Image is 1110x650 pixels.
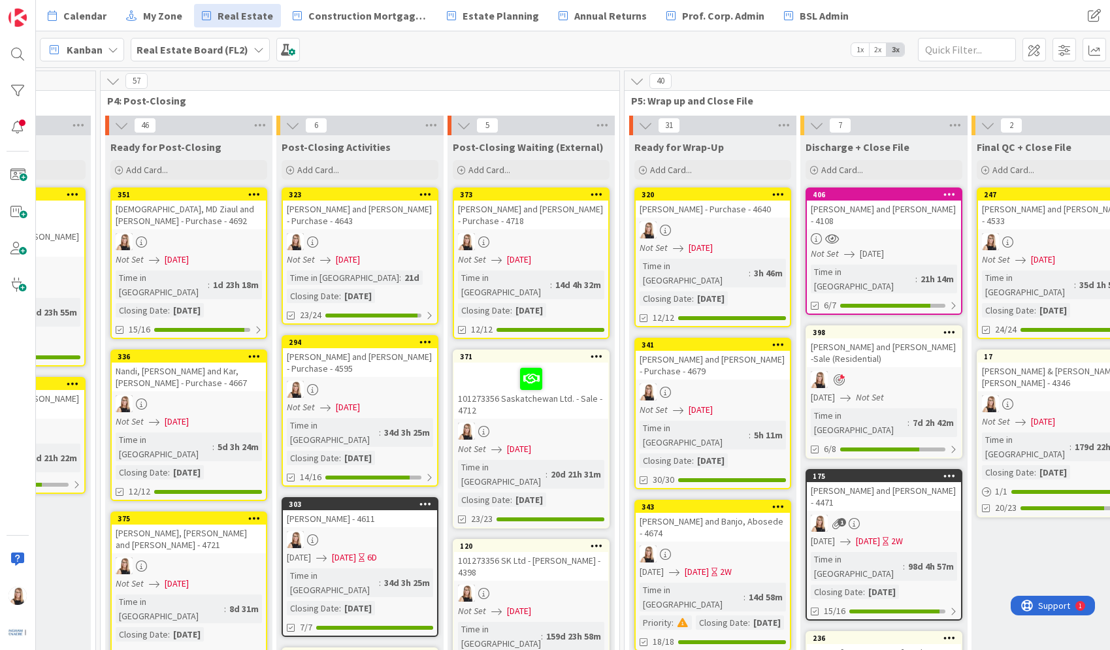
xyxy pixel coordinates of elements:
[813,328,961,337] div: 398
[903,559,905,574] span: :
[110,349,267,501] a: 336Nandi, [PERSON_NAME] and Kar, [PERSON_NAME] - Purchase - 4667DBNot Set[DATE]Time in [GEOGRAPHI...
[454,189,608,229] div: 373[PERSON_NAME] and [PERSON_NAME] - Purchase - 4718
[636,221,790,238] div: DB
[210,278,262,292] div: 1d 23h 18m
[640,453,692,468] div: Closing Date
[909,415,957,430] div: 7d 2h 42m
[546,467,547,481] span: :
[297,164,339,176] span: Add Card...
[137,43,248,56] b: Real Estate Board (FL2)
[289,338,437,347] div: 294
[512,493,546,507] div: [DATE]
[212,440,214,454] span: :
[287,418,379,447] div: Time in [GEOGRAPHIC_DATA]
[507,253,531,267] span: [DATE]
[454,189,608,201] div: 373
[807,482,961,511] div: [PERSON_NAME] and [PERSON_NAME] - 4471
[118,4,190,27] a: My Zone
[745,590,786,604] div: 14d 58m
[694,291,728,306] div: [DATE]
[287,551,311,564] span: [DATE]
[811,534,835,548] span: [DATE]
[824,299,836,312] span: 6/7
[807,327,961,367] div: 398[PERSON_NAME] and [PERSON_NAME] -Sale (Residential)
[168,303,170,317] span: :
[381,576,433,590] div: 34d 3h 25m
[750,615,784,630] div: [DATE]
[116,557,133,574] img: DB
[112,351,266,363] div: 336
[743,590,745,604] span: :
[807,201,961,229] div: [PERSON_NAME] and [PERSON_NAME] - 4108
[689,241,713,255] span: [DATE]
[458,423,475,440] img: DB
[454,351,608,419] div: 371101273356 Saskatchewan Ltd. - Sale - 4712
[283,381,437,398] div: DB
[865,585,899,599] div: [DATE]
[116,465,168,479] div: Closing Date
[636,351,790,380] div: [PERSON_NAME] and [PERSON_NAME] - Purchase - 4679
[458,270,550,299] div: Time in [GEOGRAPHIC_DATA]
[749,428,751,442] span: :
[218,8,273,24] span: Real Estate
[811,552,903,581] div: Time in [GEOGRAPHIC_DATA]
[751,266,786,280] div: 3h 46m
[283,233,437,250] div: DB
[63,8,106,24] span: Calendar
[40,4,114,27] a: Calendar
[995,323,1017,336] span: 24/24
[995,485,1007,498] span: 1 / 1
[339,451,341,465] span: :
[640,404,668,415] i: Not Set
[891,534,903,548] div: 2W
[454,540,608,581] div: 120101273356 SK Ltd - [PERSON_NAME] - 4398
[454,540,608,552] div: 120
[992,164,1034,176] span: Add Card...
[696,615,748,630] div: Closing Date
[112,557,266,574] div: DB
[800,8,849,24] span: BSL Admin
[458,585,475,602] img: DB
[282,497,438,637] a: 303[PERSON_NAME] - 4611DB[DATE][DATE]6DTime in [GEOGRAPHIC_DATA]:34d 3h 25mClosing Date:[DATE]7/7
[918,38,1016,61] input: Quick Filter...
[640,242,668,253] i: Not Set
[653,473,674,487] span: 30/30
[905,559,957,574] div: 98d 4h 57m
[282,335,438,487] a: 294[PERSON_NAME] and [PERSON_NAME] - Purchase - 4595DBNot Set[DATE]Time in [GEOGRAPHIC_DATA]:34d ...
[165,253,189,267] span: [DATE]
[458,443,486,455] i: Not Set
[543,629,604,643] div: 159d 23h 58m
[379,576,381,590] span: :
[332,551,356,564] span: [DATE]
[308,8,427,24] span: Construction Mortgages - Draws
[547,467,604,481] div: 20d 21h 31m
[807,338,961,367] div: [PERSON_NAME] and [PERSON_NAME] -Sale (Residential)
[287,233,304,250] img: DB
[811,585,863,599] div: Closing Date
[807,189,961,229] div: 406[PERSON_NAME] and [PERSON_NAME] - 4108
[821,164,863,176] span: Add Card...
[116,577,144,589] i: Not Set
[806,187,962,315] a: 406[PERSON_NAME] and [PERSON_NAME] - 4108Not Set[DATE]Time in [GEOGRAPHIC_DATA]:21h 14m6/7
[471,512,493,526] span: 23/23
[1034,465,1036,479] span: :
[813,472,961,481] div: 175
[143,8,182,24] span: My Zone
[982,465,1034,479] div: Closing Date
[811,371,828,388] img: DB
[8,587,27,605] img: DB
[116,303,168,317] div: Closing Date
[68,5,71,16] div: 1
[165,577,189,591] span: [DATE]
[915,272,917,286] span: :
[287,270,399,285] div: Time in [GEOGRAPHIC_DATA]
[170,627,204,642] div: [DATE]
[285,4,435,27] a: Construction Mortgages - Draws
[118,514,266,523] div: 375
[807,470,961,511] div: 175[PERSON_NAME] and [PERSON_NAME] - 4471
[112,189,266,201] div: 351
[112,513,266,553] div: 375[PERSON_NAME], [PERSON_NAME] and [PERSON_NAME] - 4721
[636,383,790,400] div: DB
[116,594,224,623] div: Time in [GEOGRAPHIC_DATA]
[659,4,772,27] a: Prof. Corp. Admin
